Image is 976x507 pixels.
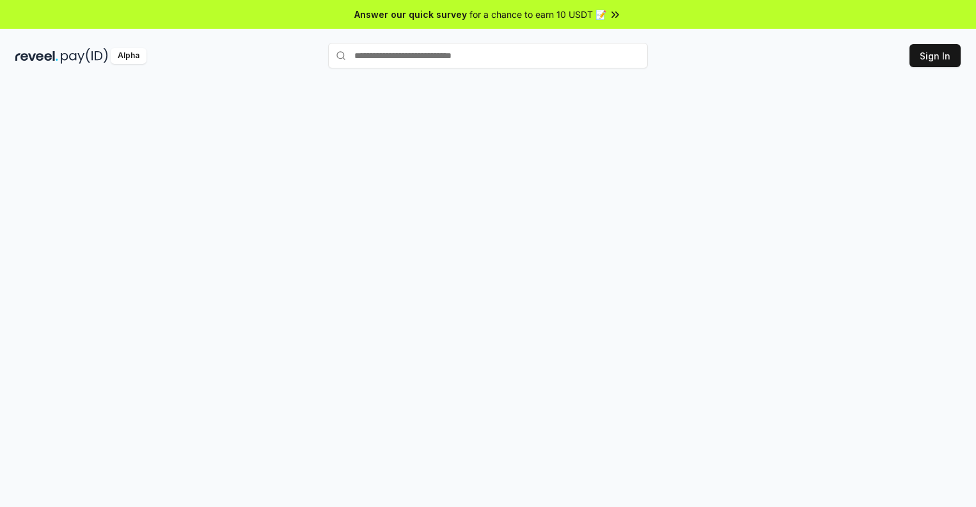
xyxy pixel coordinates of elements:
[15,48,58,64] img: reveel_dark
[909,44,961,67] button: Sign In
[354,8,467,21] span: Answer our quick survey
[469,8,606,21] span: for a chance to earn 10 USDT 📝
[111,48,146,64] div: Alpha
[61,48,108,64] img: pay_id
